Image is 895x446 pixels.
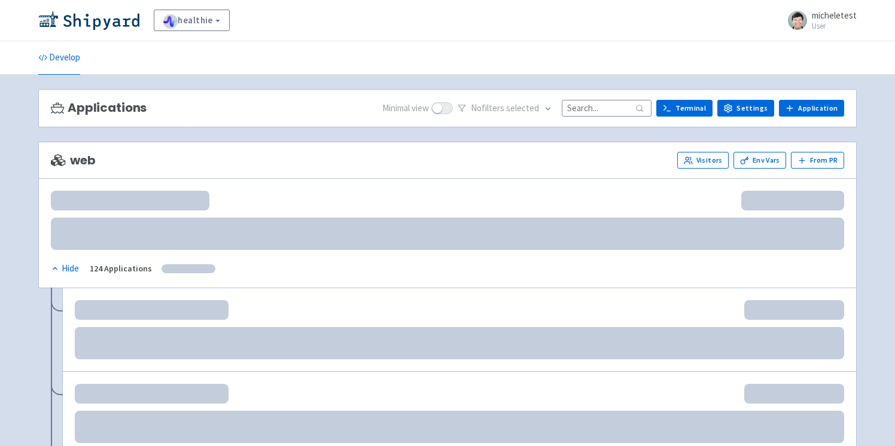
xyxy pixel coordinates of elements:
[779,100,844,117] a: Application
[733,152,786,169] a: Env Vars
[791,152,844,169] button: From PR
[506,102,539,114] span: selected
[90,262,152,276] div: 124 Applications
[51,262,80,276] button: Hide
[677,152,729,169] a: Visitors
[656,100,713,117] a: Terminal
[562,100,652,116] input: Search...
[51,101,147,115] h3: Applications
[38,11,139,30] img: Shipyard logo
[781,11,857,30] a: micheletest User
[812,22,857,30] small: User
[382,102,429,115] span: Minimal view
[51,262,79,276] div: Hide
[717,100,774,117] a: Settings
[51,154,95,167] span: web
[38,41,80,75] a: Develop
[154,10,230,31] a: healthie
[812,10,857,21] span: micheletest
[471,102,539,115] span: No filter s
